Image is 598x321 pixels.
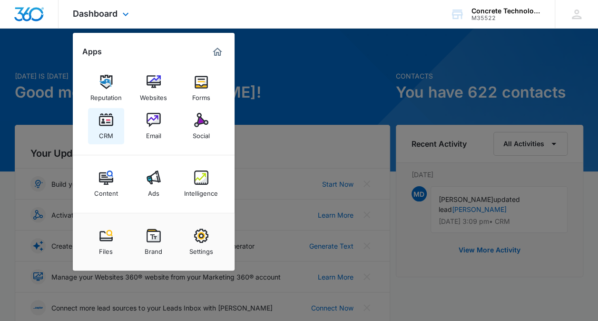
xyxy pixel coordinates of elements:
[88,166,124,202] a: Content
[73,9,118,19] span: Dashboard
[140,89,167,101] div: Websites
[193,127,210,140] div: Social
[94,185,118,197] div: Content
[88,70,124,106] a: Reputation
[471,7,541,15] div: account name
[183,108,219,144] a: Social
[183,166,219,202] a: Intelligence
[189,243,213,255] div: Settings
[183,224,219,260] a: Settings
[136,166,172,202] a: Ads
[148,185,159,197] div: Ads
[136,70,172,106] a: Websites
[210,44,225,60] a: Marketing 360® Dashboard
[136,108,172,144] a: Email
[192,89,210,101] div: Forms
[99,243,113,255] div: Files
[99,127,113,140] div: CRM
[146,127,161,140] div: Email
[88,108,124,144] a: CRM
[88,224,124,260] a: Files
[82,47,102,56] h2: Apps
[471,15,541,21] div: account id
[183,70,219,106] a: Forms
[184,185,218,197] div: Intelligence
[145,243,162,255] div: Brand
[136,224,172,260] a: Brand
[90,89,122,101] div: Reputation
